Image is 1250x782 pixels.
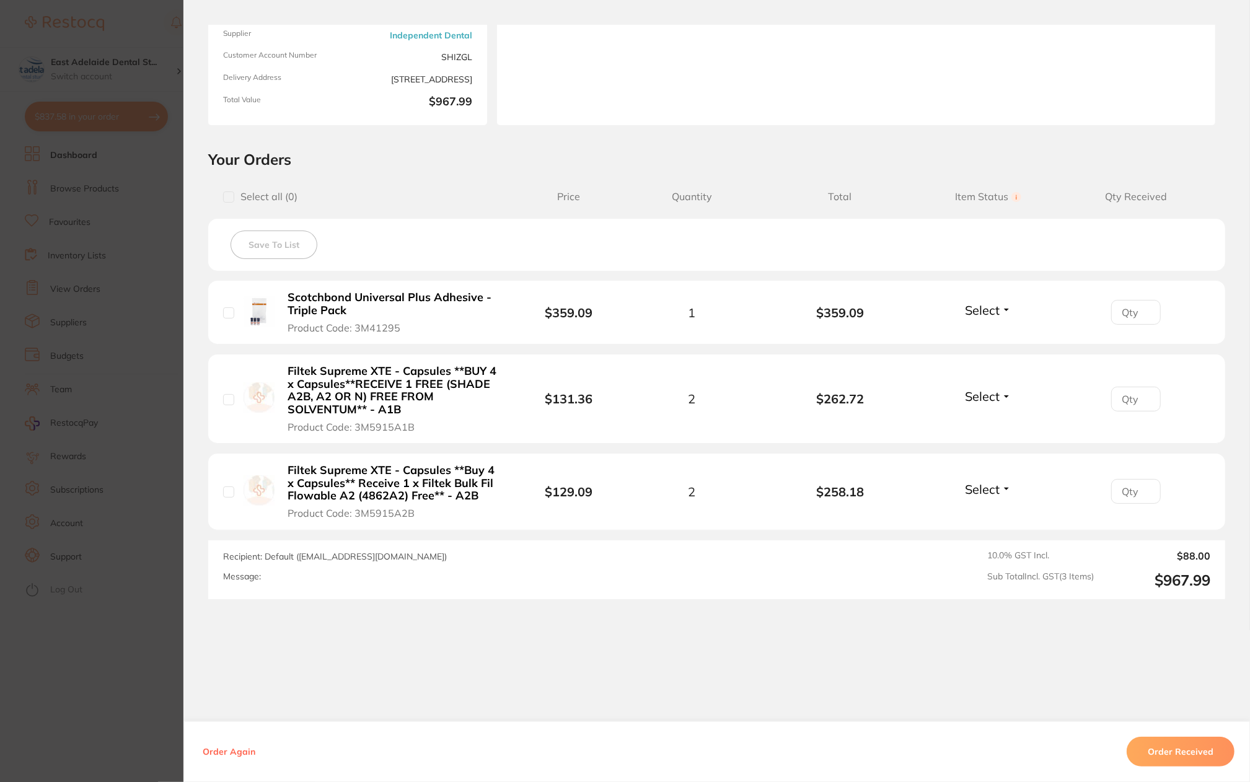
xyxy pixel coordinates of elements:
[962,302,1015,318] button: Select
[689,305,696,320] span: 1
[284,364,501,433] button: Filtek Supreme XTE - Capsules **BUY 4 x Capsules**RECEIVE 1 FREE (SHADE A2B, A2 OR N) FREE FROM S...
[288,322,400,333] span: Product Code: 3M41295
[766,485,914,499] b: $258.18
[987,550,1094,561] span: 10.0 % GST Incl.
[288,507,415,519] span: Product Code: 3M5915A2B
[244,475,275,506] img: Filtek Supreme XTE - Capsules **Buy 4 x Capsules** Receive 1 x Filtek Bulk Fil Flowable A2 (4862A...
[353,95,472,110] b: $967.99
[353,73,472,86] span: [STREET_ADDRESS]
[244,382,275,413] img: Filtek Supreme XTE - Capsules **BUY 4 x Capsules**RECEIVE 1 FREE (SHADE A2B, A2 OR N) FREE FROM S...
[966,302,1000,318] span: Select
[618,191,766,203] span: Quantity
[353,51,472,63] span: SHIZGL
[1111,479,1161,504] input: Qty
[966,481,1000,497] span: Select
[1111,387,1161,411] input: Qty
[223,571,261,582] label: Message:
[987,571,1094,589] span: Sub Total Incl. GST ( 3 Items)
[914,191,1062,203] span: Item Status
[766,191,914,203] span: Total
[1062,191,1210,203] span: Qty Received
[208,150,1225,169] h2: Your Orders
[199,746,259,757] button: Order Again
[284,463,501,519] button: Filtek Supreme XTE - Capsules **Buy 4 x Capsules** Receive 1 x Filtek Bulk Fil Flowable A2 (4862A...
[766,305,914,320] b: $359.09
[545,484,592,499] b: $129.09
[962,389,1015,404] button: Select
[284,291,501,334] button: Scotchbond Universal Plus Adhesive - Triple Pack Product Code: 3M41295
[231,231,317,259] button: Save To List
[519,191,618,203] span: Price
[966,389,1000,404] span: Select
[390,30,472,40] a: Independent Dental
[1104,550,1210,561] output: $88.00
[1104,571,1210,589] output: $967.99
[1111,300,1161,325] input: Qty
[288,291,497,317] b: Scotchbond Universal Plus Adhesive - Triple Pack
[223,51,343,63] span: Customer Account Number
[223,551,447,562] span: Recipient: Default ( [EMAIL_ADDRESS][DOMAIN_NAME] )
[223,29,343,42] span: Supplier
[288,464,497,503] b: Filtek Supreme XTE - Capsules **Buy 4 x Capsules** Receive 1 x Filtek Bulk Fil Flowable A2 (4862A...
[1127,737,1235,767] button: Order Received
[223,95,343,110] span: Total Value
[962,481,1015,497] button: Select
[689,485,696,499] span: 2
[689,392,696,406] span: 2
[288,421,415,433] span: Product Code: 3M5915A1B
[545,391,592,406] b: $131.36
[288,365,497,416] b: Filtek Supreme XTE - Capsules **BUY 4 x Capsules**RECEIVE 1 FREE (SHADE A2B, A2 OR N) FREE FROM S...
[766,392,914,406] b: $262.72
[244,296,275,327] img: Scotchbond Universal Plus Adhesive - Triple Pack
[223,73,343,86] span: Delivery Address
[234,191,297,203] span: Select all ( 0 )
[545,305,592,320] b: $359.09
